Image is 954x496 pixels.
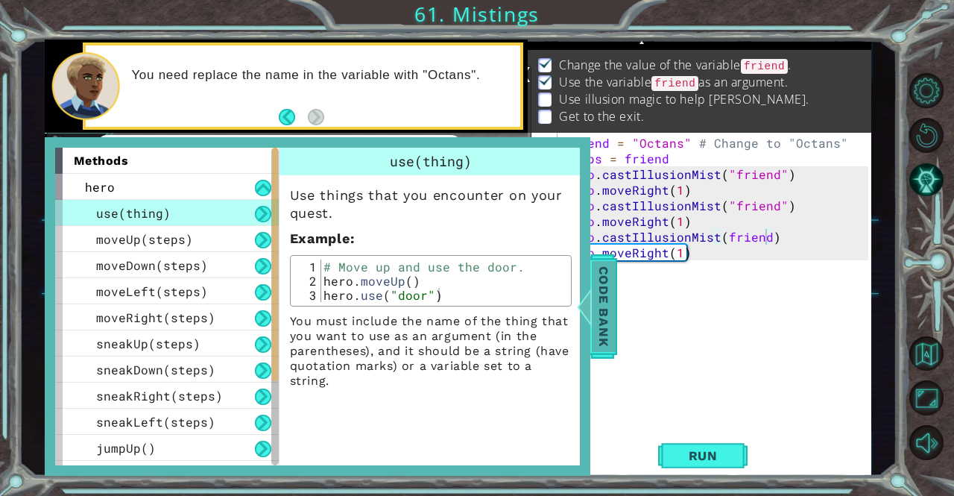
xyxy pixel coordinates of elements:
div: 2 [294,274,321,288]
span: Run [674,448,733,463]
span: moveDown(steps) [96,257,208,273]
button: Shift+Enter: Run current code. [658,439,748,473]
p: Use things that you encounter on your quest. [290,186,572,222]
div: 1 [531,135,557,151]
span: sneakLeft(steps) [96,414,215,430]
span: Code Bank [592,261,616,352]
button: Back to Map [909,336,944,371]
button: AI Hint [909,163,944,198]
span: methods [74,154,129,168]
button: Level Options [909,73,944,108]
div: 1 [294,260,321,274]
span: sneakUp(steps) [96,336,200,351]
div: 3 [294,288,321,302]
button: Mute [909,425,944,460]
button: Back [279,109,308,125]
p: Use the variable as an argument. [559,74,788,92]
button: Restart Level [909,118,944,153]
button: Maximize Browser [909,380,944,415]
span: sneakRight(steps) [96,388,223,404]
div: use(thing) [279,148,582,175]
div: methods [55,148,279,174]
span: hero [85,179,115,195]
p: Change the value of the variable . [559,57,791,75]
span: use(thing) [96,205,171,221]
p: Use illusion magic to help [PERSON_NAME]. [559,91,809,107]
strong: : [290,230,355,246]
p: Get to the exit. [559,108,644,125]
a: Back to Map [911,331,954,376]
code: friend [651,76,698,91]
p: You must include the name of the thing that you want to use as an argument (in the parentheses), ... [290,314,572,389]
button: Next [308,109,324,125]
img: Check mark for checkbox [538,57,553,69]
span: jumpUp() [96,440,156,456]
span: Example [290,230,350,246]
code: friend [741,59,788,74]
p: You need replace the name in the variable with "Octans". [131,67,509,84]
span: moveRight(steps) [96,310,215,325]
span: moveLeft(steps) [96,283,208,299]
img: Check mark for checkbox [538,74,553,86]
span: moveUp(steps) [96,231,193,247]
span: sneakDown(steps) [96,362,215,377]
span: use(thing) [390,152,472,170]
